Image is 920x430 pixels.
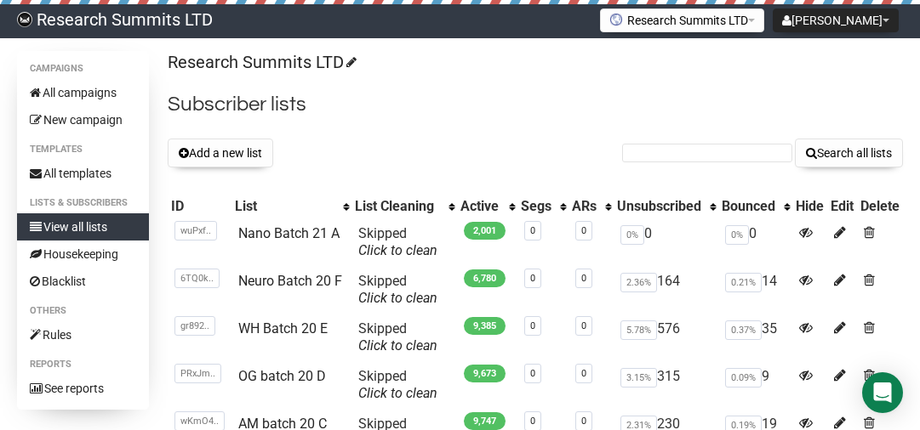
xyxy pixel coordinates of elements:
div: ID [171,198,228,215]
td: 164 [614,266,718,314]
a: Click to clean [358,242,437,258]
th: Edit: No sort applied, sorting is disabled [827,195,857,218]
button: Search all lists [795,139,903,167]
div: Delete [860,198,900,215]
a: OG batch 20 D [238,368,326,384]
a: New campaign [17,106,149,133]
a: Blacklist [17,268,149,295]
div: Edit [831,198,854,215]
th: List Cleaning: No sort applied, activate to apply an ascending sort [351,195,457,218]
div: ARs [572,198,597,215]
button: [PERSON_NAME] [773,8,899,32]
a: 0 [530,225,535,236]
td: 576 [614,314,718,361]
td: 14 [718,266,792,314]
a: Nano Batch 21 A [238,225,340,241]
th: Unsubscribed: No sort applied, activate to apply an ascending sort [614,195,718,218]
a: 0 [530,416,535,427]
a: See reports [17,375,149,402]
a: 0 [530,273,535,284]
span: 6,780 [464,269,506,287]
button: Add a new list [168,139,273,167]
div: Unsubscribed [617,198,701,215]
span: 3.15% [620,368,657,388]
a: Rules [17,321,149,348]
div: List Cleaning [355,198,440,215]
a: Click to clean [358,337,437,354]
a: 0 [581,368,586,379]
li: Templates [17,139,149,160]
a: 0 [581,273,586,284]
a: Research Summits LTD [168,52,354,72]
th: Delete: No sort applied, sorting is disabled [857,195,903,218]
a: 0 [581,225,586,236]
span: 9,385 [464,317,506,335]
span: 5.78% [620,320,657,340]
span: Skipped [358,225,437,258]
li: Others [17,301,149,321]
td: 0 [614,218,718,266]
img: bccbfd5974049ef095ce3c15df0eef5a [17,12,32,27]
span: 0% [620,225,644,245]
span: 0.21% [725,273,762,292]
span: PRxJm.. [174,364,221,383]
a: Housekeeping [17,240,149,268]
a: 0 [581,416,586,427]
a: All templates [17,160,149,187]
td: 315 [614,361,718,409]
img: favicons [609,13,623,26]
li: Campaigns [17,59,149,79]
th: Hide: No sort applied, sorting is disabled [792,195,827,218]
div: Open Intercom Messenger [862,372,903,413]
span: Skipped [358,320,437,354]
div: Segs [521,198,551,215]
span: 2.36% [620,273,657,292]
th: ID: No sort applied, sorting is disabled [168,195,231,218]
span: Skipped [358,273,437,306]
td: 35 [718,314,792,361]
a: Neuro Batch 20 F [238,273,342,289]
button: Research Summits LTD [600,8,764,32]
td: 0 [718,218,792,266]
span: wuPxf.. [174,221,217,240]
a: View all lists [17,213,149,240]
a: WH Batch 20 E [238,320,328,337]
a: Click to clean [358,290,437,306]
span: 2,001 [464,222,506,240]
li: Lists & subscribers [17,193,149,213]
th: Bounced: No sort applied, activate to apply an ascending sort [718,195,792,218]
th: Active: No sort applied, activate to apply an ascending sort [457,195,517,218]
td: 9 [718,361,792,409]
li: Reports [17,354,149,375]
th: Segs: No sort applied, activate to apply an ascending sort [517,195,569,218]
a: 0 [581,320,586,331]
span: 9,673 [464,365,506,382]
a: 0 [530,368,535,379]
span: 0.37% [725,320,762,340]
span: 9,747 [464,412,506,430]
span: Skipped [358,368,437,401]
th: ARs: No sort applied, activate to apply an ascending sort [569,195,614,218]
span: gr892.. [174,316,215,336]
div: List [235,198,334,215]
a: Click to clean [358,385,437,401]
span: 0.09% [725,368,762,388]
div: Active [460,198,500,215]
a: All campaigns [17,79,149,106]
span: 6TQ0k.. [174,269,220,288]
h2: Subscriber lists [168,89,903,120]
th: List: No sort applied, activate to apply an ascending sort [231,195,351,218]
a: 0 [530,320,535,331]
span: 0% [725,225,749,245]
div: Hide [796,198,824,215]
div: Bounced [722,198,775,215]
